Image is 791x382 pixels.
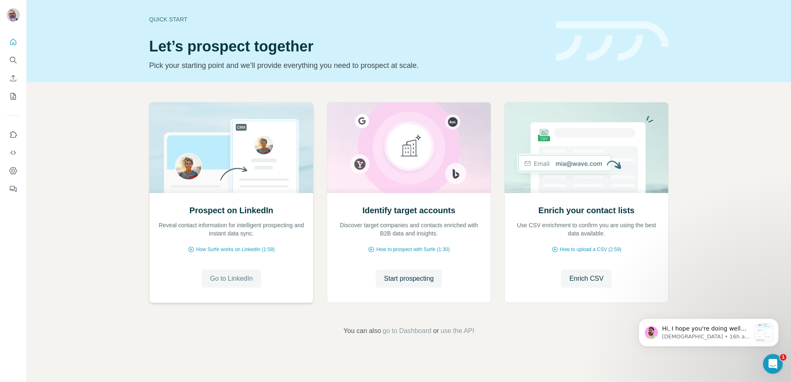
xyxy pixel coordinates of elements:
[149,38,546,55] h1: Let’s prospect together
[7,53,20,68] button: Search
[327,102,491,193] img: Identify target accounts
[7,35,20,49] button: Quick start
[7,8,20,21] img: Avatar
[149,102,314,193] img: Prospect on LinkedIn
[569,274,604,284] span: Enrich CSV
[7,163,20,178] button: Dashboard
[363,205,456,216] h2: Identify target accounts
[344,326,381,336] span: You can also
[7,182,20,196] button: Feedback
[561,270,612,288] button: Enrich CSV
[210,274,253,284] span: Go to LinkedIn
[780,354,786,361] span: 1
[7,145,20,160] button: Use Surfe API
[626,302,791,360] iframe: Intercom notifications message
[556,21,669,61] img: banner
[376,270,442,288] button: Start prospecting
[196,246,275,253] span: How Surfe works on LinkedIn (1:58)
[36,31,125,38] p: Message from Christian, sent 16h ago
[513,221,660,238] p: Use CSV enrichment to confirm you are using the best data available.
[538,205,634,216] h2: Enrich your contact lists
[433,326,439,336] span: or
[560,246,621,253] span: How to upload a CSV (2:59)
[7,89,20,104] button: My lists
[149,60,546,71] p: Pick your starting point and we’ll provide everything you need to prospect at scale.
[440,326,474,336] button: use the API
[158,221,305,238] p: Reveal contact information for intelligent prospecting and instant data sync.
[383,326,431,336] button: go to Dashboard
[36,23,124,177] span: Hi, I hope you're doing well and thank you for your patience. The fix is now released from the Ch...
[763,354,783,374] iframe: Intercom live chat
[384,274,434,284] span: Start prospecting
[190,205,273,216] h2: Prospect on LinkedIn
[335,221,482,238] p: Discover target companies and contacts enriched with B2B data and insights.
[7,71,20,86] button: Enrich CSV
[201,270,261,288] button: Go to LinkedIn
[149,15,546,23] div: Quick start
[376,246,449,253] span: How to prospect with Surfe (1:30)
[504,102,669,193] img: Enrich your contact lists
[7,127,20,142] button: Use Surfe on LinkedIn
